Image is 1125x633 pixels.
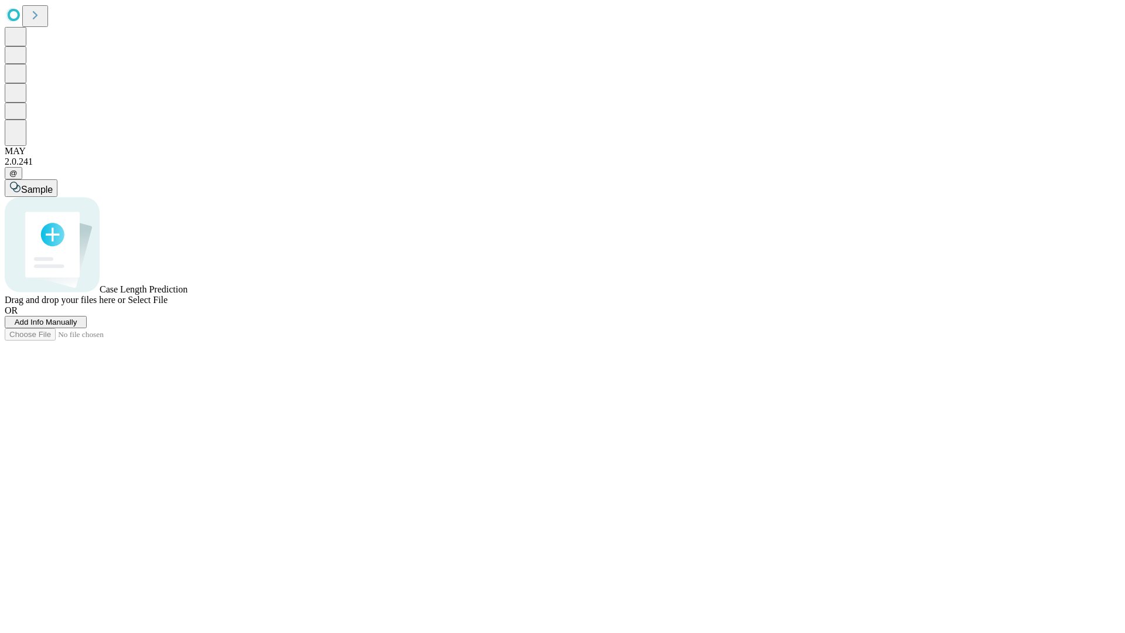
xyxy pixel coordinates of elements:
button: Add Info Manually [5,316,87,328]
button: Sample [5,179,57,197]
div: MAY [5,146,1120,156]
span: Add Info Manually [15,318,77,326]
span: Drag and drop your files here or [5,295,125,305]
div: 2.0.241 [5,156,1120,167]
button: @ [5,167,22,179]
span: Sample [21,185,53,195]
span: Case Length Prediction [100,284,187,294]
span: @ [9,169,18,178]
span: OR [5,305,18,315]
span: Select File [128,295,168,305]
